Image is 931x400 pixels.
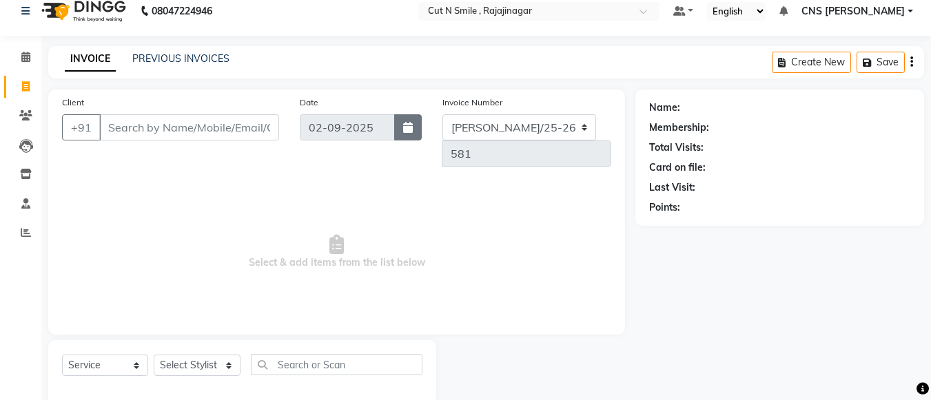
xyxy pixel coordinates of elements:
div: Points: [649,200,680,215]
button: Save [857,52,905,73]
a: INVOICE [65,47,116,72]
span: CNS [PERSON_NAME] [801,4,905,19]
label: Client [62,96,84,109]
button: +91 [62,114,101,140]
a: PREVIOUS INVOICES [132,52,229,65]
div: Last Visit: [649,180,695,195]
input: Search or Scan [251,354,422,375]
div: Total Visits: [649,140,704,155]
label: Invoice Number [442,96,502,109]
input: Search by Name/Mobile/Email/Code [99,114,279,140]
div: Card on file: [649,160,706,175]
span: Select & add items from the list below [62,183,611,321]
label: Date [300,96,318,109]
button: Create New [772,52,851,73]
div: Membership: [649,120,709,135]
div: Name: [649,101,680,115]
